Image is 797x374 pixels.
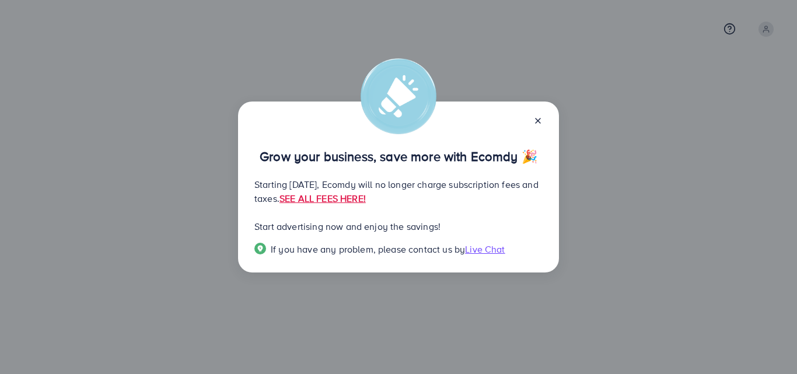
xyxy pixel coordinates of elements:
a: SEE ALL FEES HERE! [279,192,366,205]
span: If you have any problem, please contact us by [271,243,465,256]
p: Starting [DATE], Ecomdy will no longer charge subscription fees and taxes. [254,177,543,205]
p: Grow your business, save more with Ecomdy 🎉 [254,149,543,163]
p: Start advertising now and enjoy the savings! [254,219,543,233]
img: Popup guide [254,243,266,254]
img: alert [361,58,436,134]
span: Live Chat [465,243,505,256]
